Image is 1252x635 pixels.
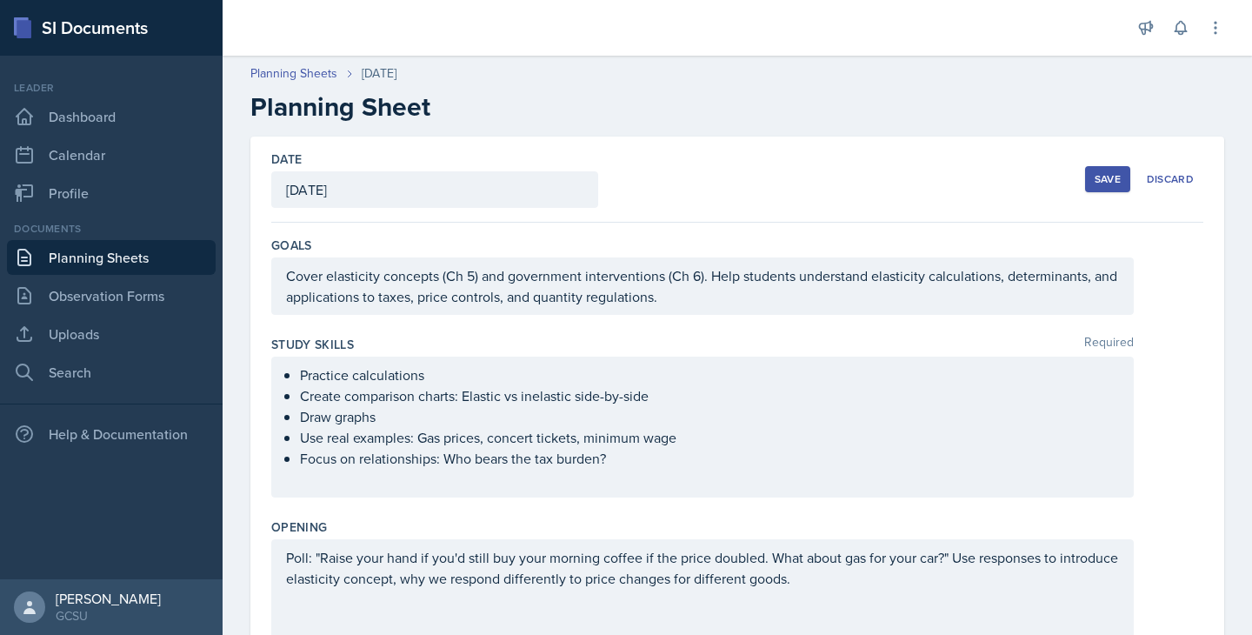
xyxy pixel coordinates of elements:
[286,547,1119,589] p: Poll: "Raise your hand if you'd still buy your morning coffee if the price doubled. What about ga...
[7,240,216,275] a: Planning Sheets
[250,91,1224,123] h2: Planning Sheet
[271,150,302,168] label: Date
[1085,166,1130,192] button: Save
[300,427,1119,448] p: Use real examples: Gas prices, concert tickets, minimum wage
[300,364,1119,385] p: Practice calculations
[271,518,327,536] label: Opening
[7,355,216,390] a: Search
[1147,172,1194,186] div: Discard
[1137,166,1203,192] button: Discard
[286,265,1119,307] p: Cover elasticity concepts (Ch 5) and government interventions (Ch 6). Help students understand el...
[1095,172,1121,186] div: Save
[7,417,216,451] div: Help & Documentation
[250,64,337,83] a: Planning Sheets
[300,385,1119,406] p: Create comparison charts: Elastic vs inelastic side-by-side
[7,317,216,351] a: Uploads
[56,590,161,607] div: [PERSON_NAME]
[7,137,216,172] a: Calendar
[271,237,312,254] label: Goals
[56,607,161,625] div: GCSU
[362,64,396,83] div: [DATE]
[7,278,216,313] a: Observation Forms
[1084,336,1134,353] span: Required
[7,176,216,211] a: Profile
[7,99,216,134] a: Dashboard
[7,80,216,96] div: Leader
[7,221,216,237] div: Documents
[300,406,1119,427] p: Draw graphs
[271,336,354,353] label: Study Skills
[300,448,1119,469] p: Focus on relationships: Who bears the tax burden?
